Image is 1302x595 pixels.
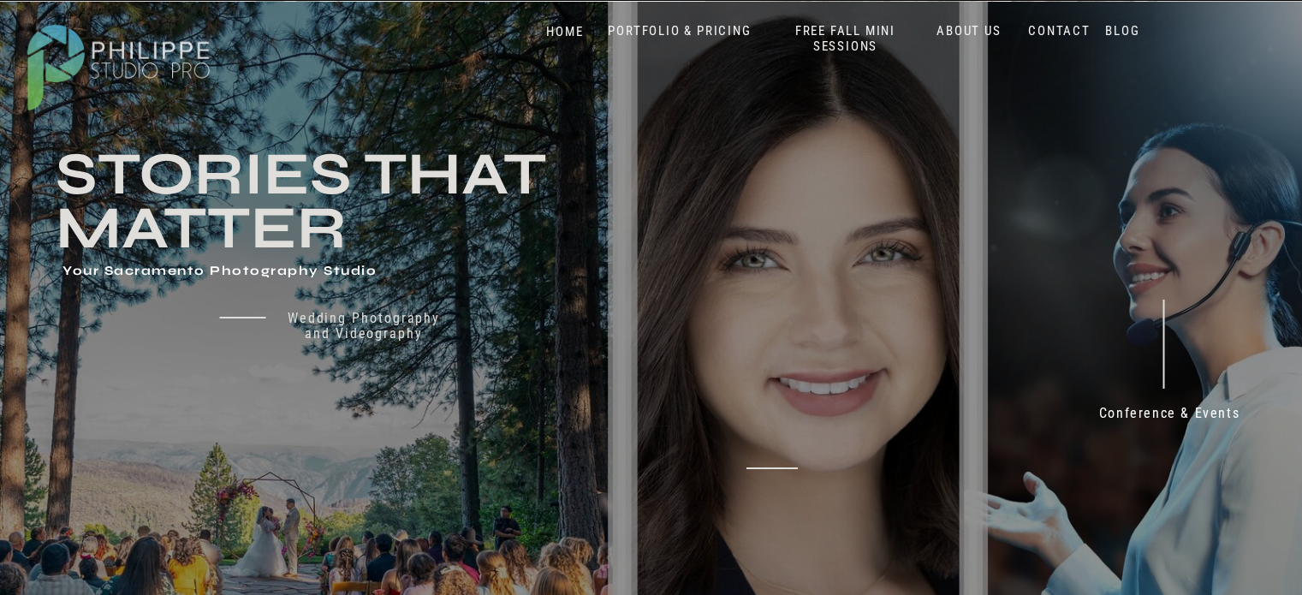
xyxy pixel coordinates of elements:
a: HOME [529,24,602,40]
a: FREE FALL MINI SESSIONS [775,23,917,55]
a: PORTFOLIO & PRICING [602,23,758,39]
a: Conference & Events [1087,406,1251,429]
h1: Your Sacramento Photography Studio [62,264,534,281]
a: CONTACT [1025,23,1095,39]
a: ABOUT US [933,23,1006,39]
a: Wedding Photography and Videography [275,311,453,357]
h3: Stories that Matter [56,147,746,252]
a: BLOG [1102,23,1144,39]
h2: Don't just take our word for it [675,411,1170,576]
